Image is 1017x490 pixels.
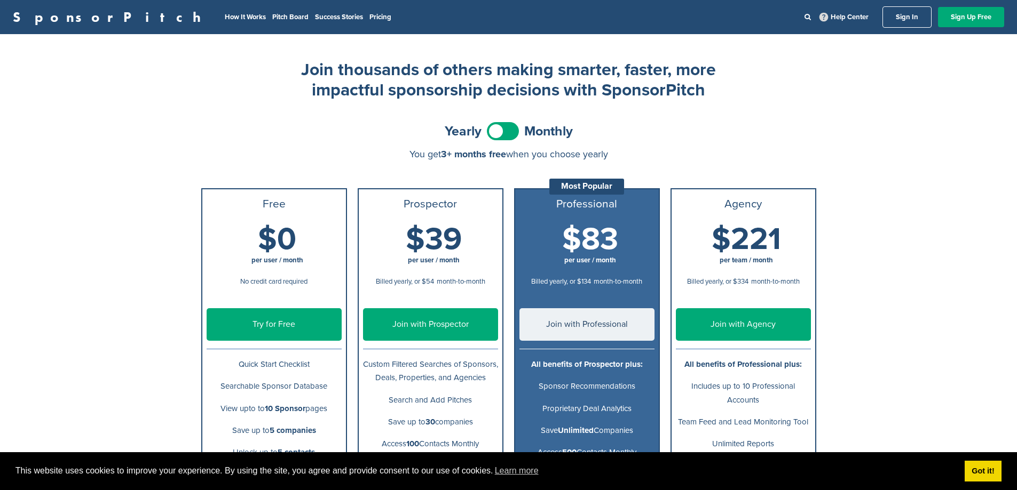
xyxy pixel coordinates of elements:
span: $83 [562,221,618,258]
span: $221 [712,221,781,258]
b: 30 [425,417,435,427]
a: How It Works [225,13,266,21]
p: Search and Add Pitches [363,393,498,407]
div: Most Popular [549,179,624,195]
a: Try for Free [207,308,342,341]
span: 3+ months free [441,148,506,160]
b: 10 Sponsor [265,404,305,413]
a: Sign In [882,6,932,28]
span: per user / month [564,256,616,264]
h3: Professional [519,198,655,211]
span: $39 [406,221,462,258]
b: 5 companies [270,425,316,435]
p: Custom Filtered Searches of Sponsors, Deals, Properties, and Agencies [363,358,498,384]
a: Success Stories [315,13,363,21]
h3: Free [207,198,342,211]
p: Unlimited Reports [676,437,811,451]
a: Help Center [817,11,871,23]
span: Billed yearly, or $134 [531,277,591,286]
p: Unlock up to [207,446,342,459]
p: Quick Start Checklist [207,358,342,371]
a: Pitch Board [272,13,309,21]
p: Save up to [207,424,342,437]
span: Billed yearly, or $54 [376,277,434,286]
b: All benefits of Prospector plus: [531,359,643,369]
p: View upto to pages [207,402,342,415]
a: Sign Up Free [938,7,1004,27]
span: No credit card required [240,277,308,286]
span: per team / month [720,256,773,264]
p: Proprietary Deal Analytics [519,402,655,415]
h2: Join thousands of others making smarter, faster, more impactful sponsorship decisions with Sponso... [295,60,722,101]
p: Searchable Sponsor Database [207,380,342,393]
span: Yearly [445,125,482,138]
a: SponsorPitch [13,10,208,24]
b: 5 contacts [278,447,315,457]
b: 500 [562,447,577,457]
b: All benefits of Professional plus: [684,359,802,369]
span: month-to-month [751,277,800,286]
a: Join with Agency [676,308,811,341]
a: learn more about cookies [493,463,540,479]
a: Join with Prospector [363,308,498,341]
h3: Agency [676,198,811,211]
p: Access Contacts Monthly [363,437,498,451]
span: month-to-month [594,277,642,286]
span: per user / month [251,256,303,264]
span: $0 [258,221,296,258]
h3: Prospector [363,198,498,211]
a: dismiss cookie message [965,461,1002,482]
span: per user / month [408,256,460,264]
span: month-to-month [437,277,485,286]
p: Includes up to 10 Professional Accounts [676,380,811,406]
a: Pricing [369,13,391,21]
p: Save Companies [519,424,655,437]
span: Billed yearly, or $334 [687,277,748,286]
p: Team Feed and Lead Monitoring Tool [676,415,811,429]
b: Unlimited [558,425,594,435]
p: Save up to companies [363,415,498,429]
p: Access Contacts Monthly [519,446,655,459]
div: You get when you choose yearly [201,149,816,159]
p: Sponsor Recommendations [519,380,655,393]
b: 100 [406,439,419,448]
a: Join with Professional [519,308,655,341]
span: Monthly [524,125,573,138]
span: This website uses cookies to improve your experience. By using the site, you agree and provide co... [15,463,956,479]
